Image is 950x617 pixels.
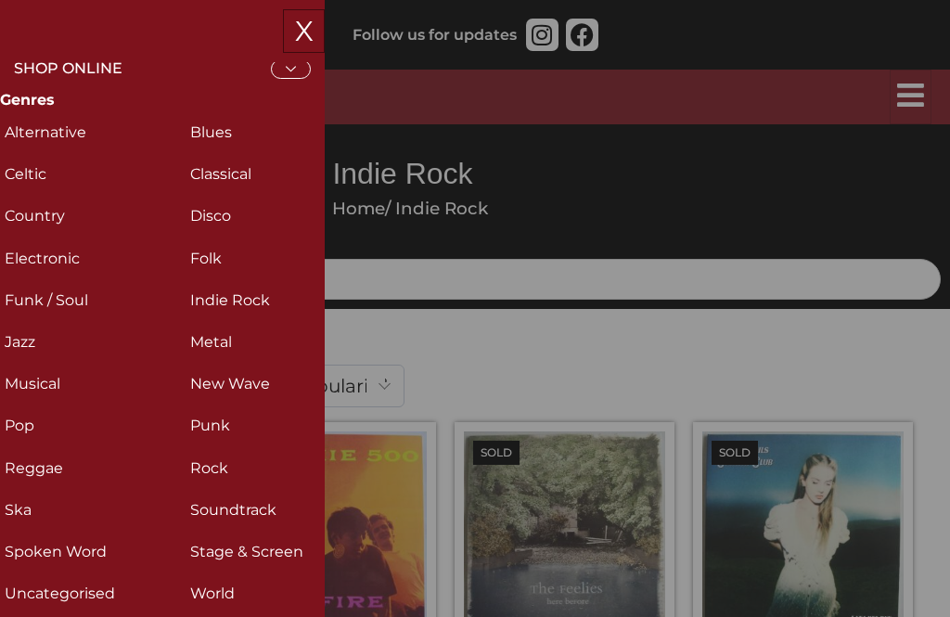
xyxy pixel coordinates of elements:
[5,494,181,526] h2: Ska
[190,367,366,400] h2: New Wave
[186,572,371,614] a: Visit product category World
[190,494,366,526] h2: Soundtrack
[190,158,366,190] h2: Classical
[5,158,181,190] h2: Celtic
[186,111,371,153] a: Visit product category Blues
[186,238,371,279] a: Visit product category Folk
[186,405,371,446] a: Visit product category Punk
[190,409,366,442] h2: Punk
[190,116,366,148] h2: Blues
[186,195,371,237] a: Visit product category Disco
[283,9,325,53] button: X
[190,242,366,275] h2: Folk
[186,489,371,531] a: Visit product category Soundtrack
[186,279,371,321] a: Visit product category Indie Rock
[5,452,181,484] h2: Reggae
[5,409,181,442] h2: Pop
[186,321,371,363] a: Visit product category Metal
[190,452,366,484] h2: Rock
[5,535,181,568] h2: Spoken Word
[186,531,371,572] a: Visit product category Stage & Screen
[186,363,371,405] a: Visit product category New Wave
[5,326,181,358] h2: Jazz
[5,116,181,148] h2: Alternative
[190,326,366,358] h2: Metal
[186,447,371,489] a: Visit product category Rock
[190,199,366,232] h2: Disco
[190,284,366,316] h2: Indie Rock
[5,577,181,610] h2: Uncategorised
[5,284,181,316] h2: Funk / Soul
[5,367,181,400] h2: Musical
[186,153,371,195] a: Visit product category Classical
[190,577,366,610] h2: World
[5,242,181,275] h2: Electronic
[190,535,366,568] h2: Stage & Screen
[5,199,181,232] h2: Country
